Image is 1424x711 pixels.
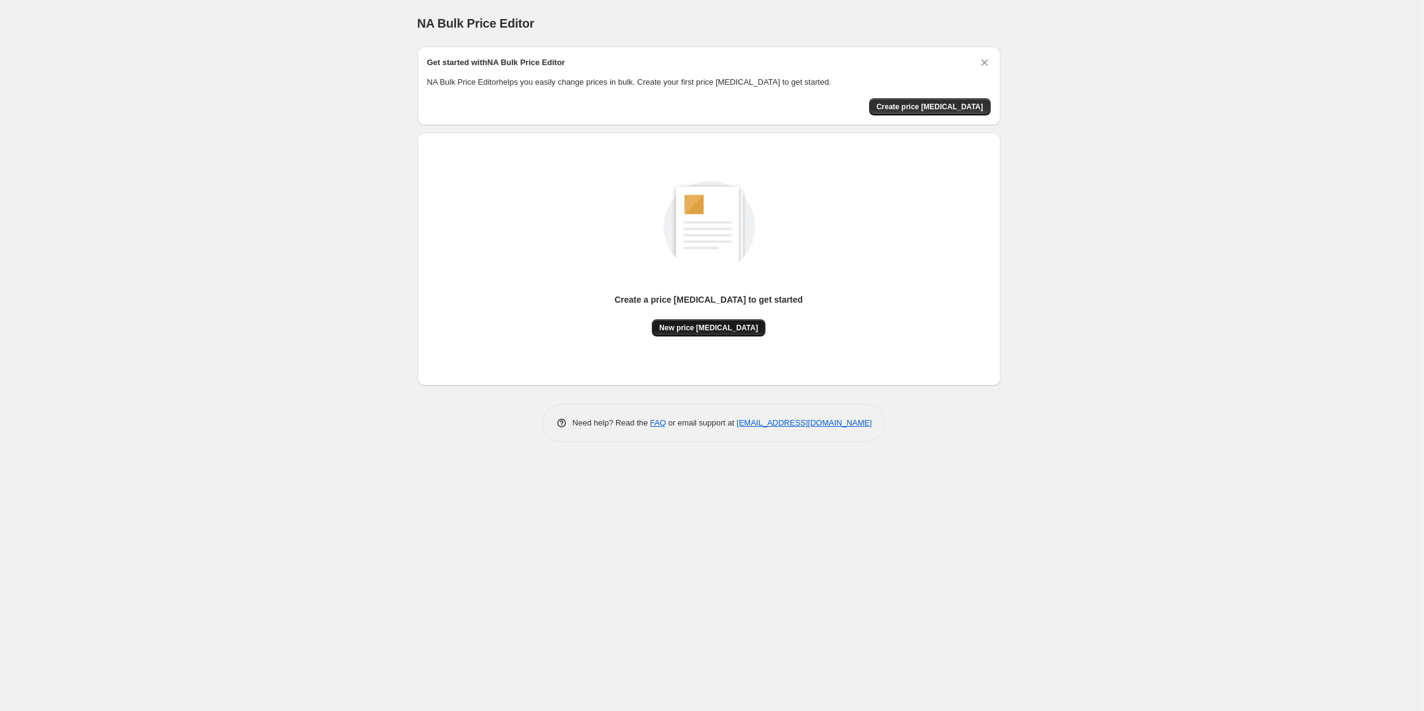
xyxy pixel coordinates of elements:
button: New price [MEDICAL_DATA] [652,319,765,336]
button: Dismiss card [978,56,991,69]
p: Create a price [MEDICAL_DATA] to get started [614,293,803,306]
span: Need help? Read the [573,418,651,427]
h2: Get started with NA Bulk Price Editor [427,56,565,69]
a: FAQ [650,418,666,427]
p: NA Bulk Price Editor helps you easily change prices in bulk. Create your first price [MEDICAL_DAT... [427,76,991,88]
a: [EMAIL_ADDRESS][DOMAIN_NAME] [737,418,872,427]
span: or email support at [666,418,737,427]
span: Create price [MEDICAL_DATA] [876,102,983,112]
button: Create price change job [869,98,991,115]
span: New price [MEDICAL_DATA] [659,323,758,333]
span: NA Bulk Price Editor [417,17,535,30]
